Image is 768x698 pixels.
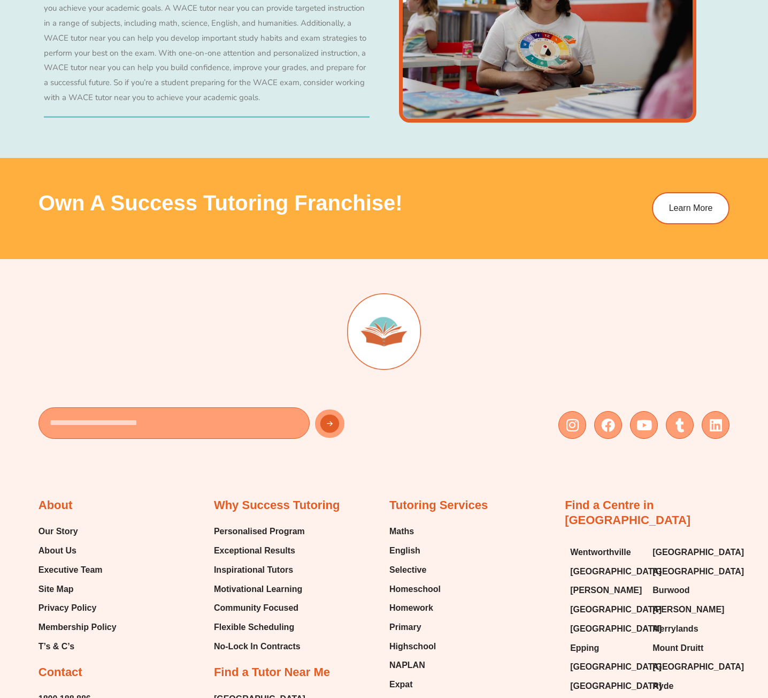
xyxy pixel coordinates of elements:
a: Community Focused [214,600,305,616]
h2: Contact [39,665,82,680]
a: [GEOGRAPHIC_DATA] [652,564,724,580]
h2: Find a Tutor Near Me [214,665,330,680]
h3: Own a Success Tutoring franchise!​ [39,192,583,214]
span: [GEOGRAPHIC_DATA] [652,544,744,560]
a: Site Map [39,581,117,597]
form: New Form [39,407,379,444]
span: No-Lock In Contracts [214,639,301,655]
span: [GEOGRAPHIC_DATA] [652,564,744,580]
span: Highschool [389,639,436,655]
h2: Why Success Tutoring [214,498,340,513]
a: [GEOGRAPHIC_DATA] [652,544,724,560]
span: Inspirational Tutors [214,562,293,578]
a: Membership Policy [39,619,117,635]
a: Find a Centre in [GEOGRAPHIC_DATA] [565,498,690,527]
a: Inspirational Tutors [214,562,305,578]
span: Maths [389,523,414,540]
span: Motivational Learning [214,581,302,597]
span: T’s & C’s [39,639,74,655]
h2: About [39,498,73,513]
span: About Us [39,543,76,559]
span: Expat [389,677,413,693]
span: [GEOGRAPHIC_DATA] [570,678,662,694]
a: Learn More [651,192,729,224]
a: English [389,543,441,559]
a: [GEOGRAPHIC_DATA] [570,678,642,694]
span: Our Story [39,523,78,540]
a: [PERSON_NAME] [570,582,642,598]
span: [GEOGRAPHIC_DATA] [570,621,662,637]
a: Homeschool [389,581,441,597]
a: [GEOGRAPHIC_DATA] [570,602,642,618]
span: Privacy Policy [39,600,97,616]
span: Executive Team [39,562,103,578]
span: Community Focused [214,600,298,616]
a: About Us [39,543,117,559]
a: [GEOGRAPHIC_DATA] [570,621,642,637]
span: Selective [389,562,426,578]
iframe: Chat Widget [590,577,768,698]
a: Homework [389,600,441,616]
a: Privacy Policy [39,600,117,616]
span: NAPLAN [389,657,425,673]
span: English [389,543,420,559]
a: Flexible Scheduling [214,619,305,635]
a: Executive Team [39,562,117,578]
span: Learn More [669,204,712,213]
a: NAPLAN [389,657,441,673]
a: [GEOGRAPHIC_DATA] [570,659,642,675]
a: Wentworthville [570,544,642,560]
h2: Tutoring Services [389,498,488,513]
span: Flexible Scheduling [214,619,294,635]
a: [GEOGRAPHIC_DATA] [570,564,642,580]
a: Expat [389,677,441,693]
a: Selective [389,562,441,578]
span: Primary [389,619,421,635]
a: Highschool [389,639,441,655]
a: Our Story [39,523,117,540]
span: Exceptional Results [214,543,295,559]
a: Exceptional Results [214,543,305,559]
span: Epping [570,640,599,656]
a: Personalised Program [214,523,305,540]
a: Maths [389,523,441,540]
span: [GEOGRAPHIC_DATA] [570,659,662,675]
a: Primary [389,619,441,635]
a: Motivational Learning [214,581,305,597]
span: Site Map [39,581,74,597]
a: No-Lock In Contracts [214,639,305,655]
a: Epping [570,640,642,656]
a: T’s & C’s [39,639,117,655]
span: Homework [389,600,433,616]
span: [GEOGRAPHIC_DATA] [570,602,662,618]
span: Wentworthville [570,544,631,560]
span: [GEOGRAPHIC_DATA] [570,564,662,580]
